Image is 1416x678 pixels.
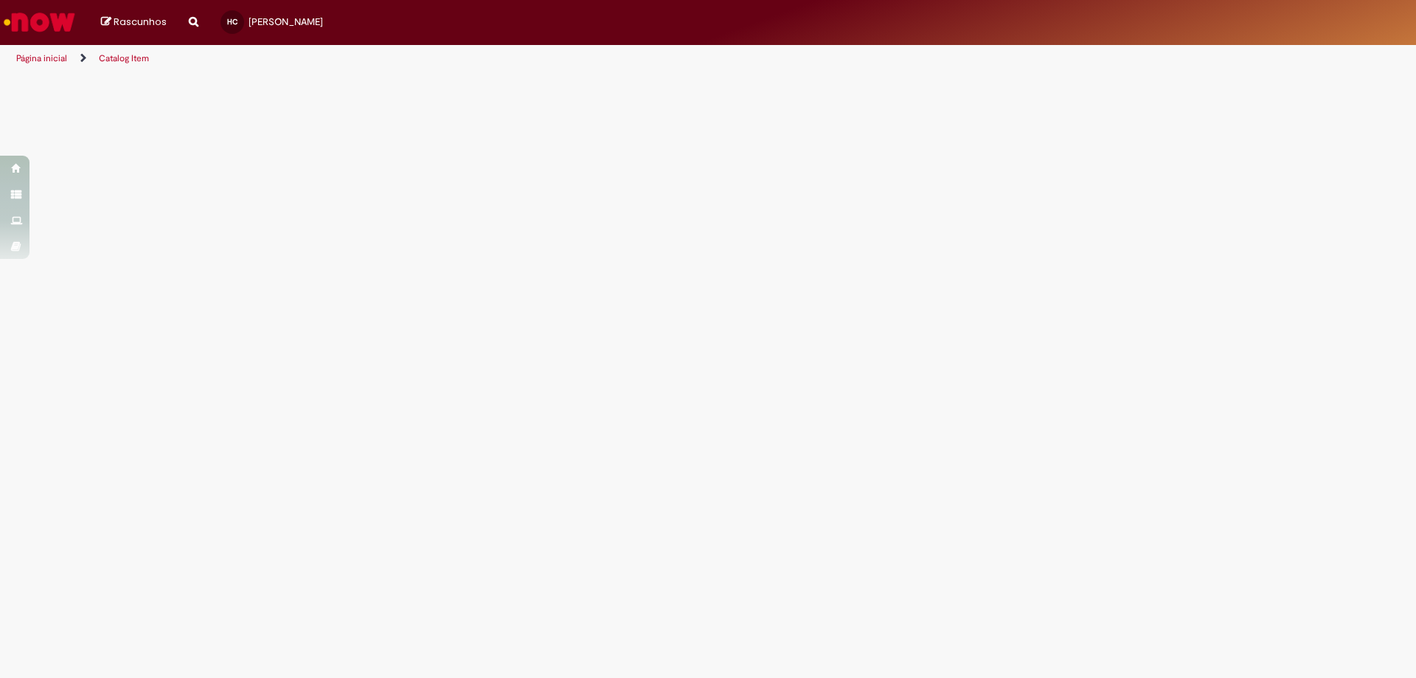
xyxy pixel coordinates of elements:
a: Página inicial [16,52,67,64]
a: Rascunhos [101,15,167,30]
a: Catalog Item [99,52,149,64]
span: [PERSON_NAME] [249,15,323,28]
ul: Trilhas de página [11,45,933,72]
span: HC [227,17,237,27]
span: Rascunhos [114,15,167,29]
img: ServiceNow [1,7,77,37]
